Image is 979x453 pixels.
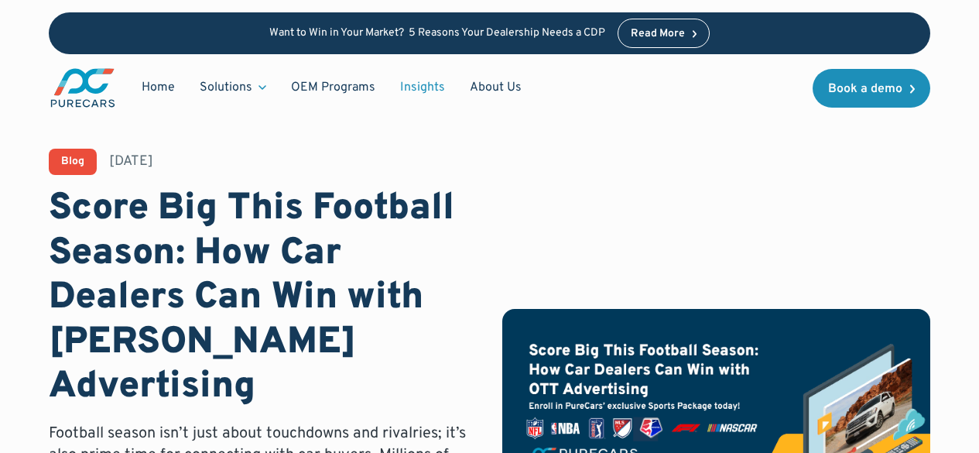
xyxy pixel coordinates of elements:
[269,27,605,40] p: Want to Win in Your Market? 5 Reasons Your Dealership Needs a CDP
[631,29,685,39] div: Read More
[49,67,117,109] a: main
[49,187,477,410] h1: Score Big This Football Season: How Car Dealers Can Win with [PERSON_NAME] Advertising
[828,83,902,95] div: Book a demo
[200,79,252,96] div: Solutions
[61,156,84,167] div: Blog
[129,73,187,102] a: Home
[618,19,710,48] a: Read More
[279,73,388,102] a: OEM Programs
[388,73,457,102] a: Insights
[109,152,153,171] div: [DATE]
[49,67,117,109] img: purecars logo
[457,73,534,102] a: About Us
[813,69,930,108] a: Book a demo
